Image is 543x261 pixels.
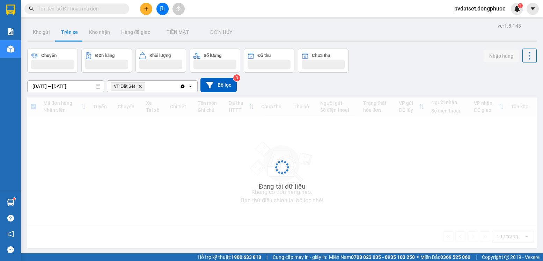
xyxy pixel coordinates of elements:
[259,181,306,192] div: Đang tải dữ liệu
[527,3,539,15] button: caret-down
[56,24,83,41] button: Trên xe
[204,53,221,58] div: Số lượng
[27,49,78,73] button: Chuyến
[7,199,14,206] img: warehouse-icon
[116,24,156,41] button: Hàng đã giao
[440,254,470,260] strong: 0369 525 060
[160,6,165,11] span: file-add
[138,84,142,88] svg: Delete
[7,231,14,237] span: notification
[518,3,523,8] sup: 1
[498,22,521,30] div: ver 1.8.143
[6,5,15,15] img: logo-vxr
[7,246,14,253] span: message
[156,3,169,15] button: file-add
[476,253,477,261] span: |
[519,3,521,8] span: 1
[149,53,171,58] div: Khối lượng
[258,53,271,58] div: Đã thu
[140,3,152,15] button: plus
[83,24,116,41] button: Kho nhận
[29,6,34,11] span: search
[200,78,237,92] button: Bộ lọc
[198,253,261,261] span: Hỗ trợ kỹ thuật:
[514,6,520,12] img: icon-new-feature
[167,29,189,35] span: TIỀN MẶT
[28,81,104,92] input: Select a date range.
[312,53,330,58] div: Chưa thu
[266,253,267,261] span: |
[135,49,186,73] button: Khối lượng
[13,198,15,200] sup: 1
[114,84,135,89] span: VP Đất Sét
[417,256,419,259] span: ⚪️
[351,254,415,260] strong: 0708 023 035 - 0935 103 250
[484,50,519,62] button: Nhập hàng
[233,74,240,81] sup: 3
[231,254,261,260] strong: 1900 633 818
[95,53,115,58] div: Đơn hàng
[329,253,415,261] span: Miền Nam
[298,49,348,73] button: Chưa thu
[420,253,470,261] span: Miền Bắc
[7,28,14,35] img: solution-icon
[210,29,233,35] span: ĐƠN HỦY
[180,84,185,89] svg: Clear all
[144,6,149,11] span: plus
[111,82,145,90] span: VP Đất Sét, close by backspace
[504,255,509,260] span: copyright
[190,49,240,73] button: Số lượng
[81,49,132,73] button: Đơn hàng
[38,5,121,13] input: Tìm tên, số ĐT hoặc mã đơn
[7,215,14,222] span: question-circle
[273,253,327,261] span: Cung cấp máy in - giấy in:
[188,84,193,89] svg: open
[244,49,294,73] button: Đã thu
[41,53,57,58] div: Chuyến
[176,6,181,11] span: aim
[7,45,14,53] img: warehouse-icon
[173,3,185,15] button: aim
[530,6,536,12] span: caret-down
[449,4,511,13] span: pvdatset.dongphuoc
[27,24,56,41] button: Kho gửi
